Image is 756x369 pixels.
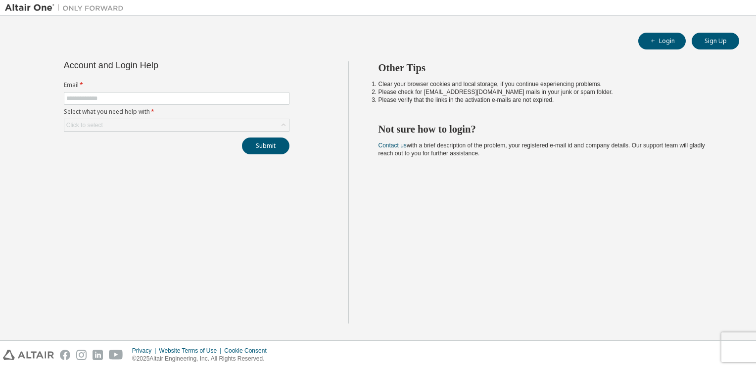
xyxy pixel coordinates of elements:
img: youtube.svg [109,350,123,360]
label: Select what you need help with [64,108,289,116]
button: Login [638,33,686,49]
h2: Other Tips [378,61,722,74]
h2: Not sure how to login? [378,123,722,136]
div: Account and Login Help [64,61,244,69]
img: facebook.svg [60,350,70,360]
div: Click to select [64,119,289,131]
span: with a brief description of the problem, your registered e-mail id and company details. Our suppo... [378,142,705,157]
li: Clear your browser cookies and local storage, if you continue experiencing problems. [378,80,722,88]
button: Sign Up [692,33,739,49]
div: Cookie Consent [224,347,272,355]
div: Privacy [132,347,159,355]
img: instagram.svg [76,350,87,360]
div: Website Terms of Use [159,347,224,355]
p: © 2025 Altair Engineering, Inc. All Rights Reserved. [132,355,273,363]
a: Contact us [378,142,407,149]
li: Please verify that the links in the activation e-mails are not expired. [378,96,722,104]
label: Email [64,81,289,89]
div: Click to select [66,121,103,129]
img: altair_logo.svg [3,350,54,360]
img: Altair One [5,3,129,13]
li: Please check for [EMAIL_ADDRESS][DOMAIN_NAME] mails in your junk or spam folder. [378,88,722,96]
button: Submit [242,138,289,154]
img: linkedin.svg [93,350,103,360]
